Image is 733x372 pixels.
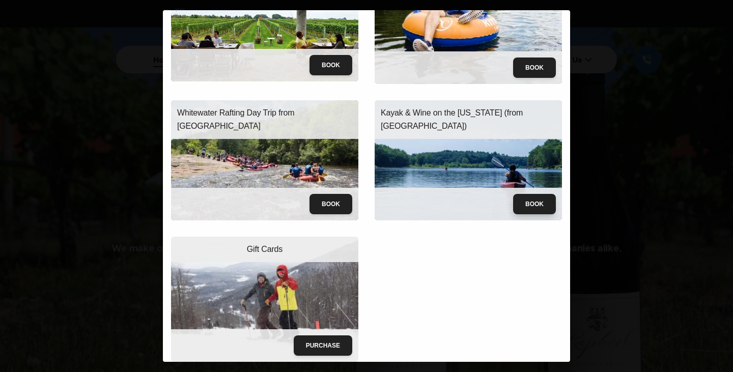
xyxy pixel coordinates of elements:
button: Book [513,194,556,214]
p: Whitewater Rafting Day Trip from [GEOGRAPHIC_DATA] [177,106,352,133]
button: Book [309,55,352,75]
button: Book [513,58,556,78]
p: Gift Cards [247,243,283,256]
img: whitewater-rafting.jpeg [171,100,358,221]
button: Purchase [294,335,352,356]
img: kayak-wine.jpeg [375,100,562,221]
p: Kayak & Wine on the [US_STATE] (from [GEOGRAPHIC_DATA]) [381,106,556,133]
button: Book [309,194,352,214]
img: giftcards.jpg [171,237,358,361]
